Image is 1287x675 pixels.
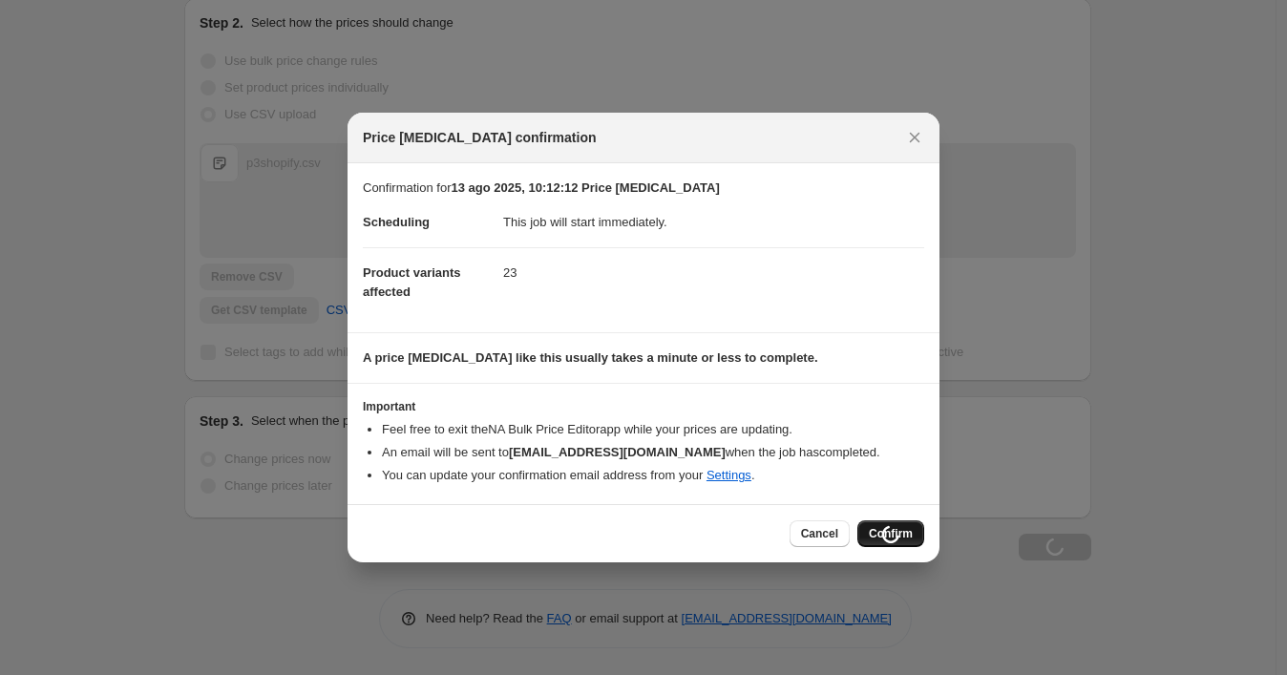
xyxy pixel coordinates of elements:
[363,265,461,299] span: Product variants affected
[363,215,430,229] span: Scheduling
[790,520,850,547] button: Cancel
[801,526,838,541] span: Cancel
[901,124,928,151] button: Close
[503,198,924,247] dd: This job will start immediately.
[363,399,924,414] h3: Important
[382,466,924,485] li: You can update your confirmation email address from your .
[363,179,924,198] p: Confirmation for
[707,468,751,482] a: Settings
[509,445,726,459] b: [EMAIL_ADDRESS][DOMAIN_NAME]
[363,350,818,365] b: A price [MEDICAL_DATA] like this usually takes a minute or less to complete.
[382,420,924,439] li: Feel free to exit the NA Bulk Price Editor app while your prices are updating.
[503,247,924,298] dd: 23
[382,443,924,462] li: An email will be sent to when the job has completed .
[451,180,719,195] b: 13 ago 2025, 10:12:12 Price [MEDICAL_DATA]
[363,128,597,147] span: Price [MEDICAL_DATA] confirmation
